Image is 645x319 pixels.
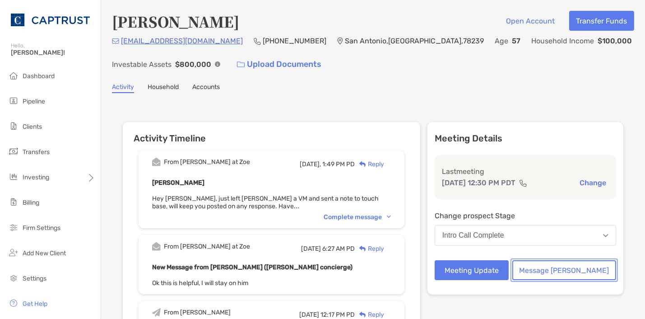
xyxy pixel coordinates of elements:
[164,243,250,250] div: From [PERSON_NAME] at Zoe
[577,178,609,188] button: Change
[435,260,509,280] button: Meeting Update
[322,245,355,253] span: 6:27 AM PD
[359,161,366,167] img: Reply icon
[324,213,391,221] div: Complete message
[531,35,594,47] p: Household Income
[112,38,119,44] img: Email Icon
[23,224,60,232] span: Firm Settings
[152,279,248,287] span: Ok this is helpful, I will stay on him
[23,98,45,105] span: Pipeline
[112,11,239,32] h4: [PERSON_NAME]
[164,309,231,316] div: From [PERSON_NAME]
[355,159,384,169] div: Reply
[8,121,19,131] img: clients icon
[598,35,632,47] p: $100,000
[8,197,19,207] img: billing icon
[11,49,95,56] span: [PERSON_NAME]!
[301,245,321,253] span: [DATE]
[320,311,355,319] span: 12:17 PM PD
[112,59,172,70] p: Investable Assets
[442,177,515,188] p: [DATE] 12:30 PM PDT
[8,272,19,283] img: settings icon
[237,61,245,68] img: button icon
[254,38,261,45] img: Phone Icon
[8,298,19,309] img: get-help icon
[299,311,319,319] span: [DATE]
[175,59,211,70] p: $800,000
[263,35,326,47] p: [PHONE_NUMBER]
[8,70,19,81] img: dashboard icon
[519,179,527,187] img: communication type
[152,308,161,317] img: Event icon
[164,158,250,166] div: From [PERSON_NAME] at Zoe
[112,83,134,93] a: Activity
[495,35,508,47] p: Age
[152,263,353,271] b: New Message from [PERSON_NAME] ([PERSON_NAME] concierge)
[387,216,391,218] img: Chevron icon
[512,260,616,280] button: Message [PERSON_NAME]
[23,72,55,80] span: Dashboard
[192,83,220,93] a: Accounts
[121,35,243,47] p: [EMAIL_ADDRESS][DOMAIN_NAME]
[231,55,327,74] a: Upload Documents
[442,166,609,177] p: Last meeting
[23,123,42,131] span: Clients
[23,148,50,156] span: Transfers
[152,195,379,210] span: Hey [PERSON_NAME], just left [PERSON_NAME] a VM and sent a note to touch base, will keep you post...
[11,4,90,36] img: CAPTRUST Logo
[8,171,19,182] img: investing icon
[8,222,19,233] img: firm-settings icon
[359,312,366,318] img: Reply icon
[359,246,366,252] img: Reply icon
[435,210,616,221] p: Change prospect Stage
[23,174,49,181] span: Investing
[337,38,343,45] img: Location Icon
[23,300,47,308] span: Get Help
[23,249,66,257] span: Add New Client
[148,83,179,93] a: Household
[8,247,19,258] img: add_new_client icon
[152,242,161,251] img: Event icon
[215,61,220,67] img: Info Icon
[499,11,562,31] button: Open Account
[152,158,161,166] img: Event icon
[569,11,634,31] button: Transfer Funds
[152,179,204,187] b: [PERSON_NAME]
[300,160,321,168] span: [DATE],
[512,35,520,47] p: 57
[23,275,46,282] span: Settings
[123,122,420,144] h6: Activity Timeline
[345,35,484,47] p: San Antonio , [GEOGRAPHIC_DATA] , 78239
[435,133,616,144] p: Meeting Details
[603,234,608,237] img: Open dropdown arrow
[322,160,355,168] span: 1:49 PM PD
[8,95,19,106] img: pipeline icon
[355,244,384,253] div: Reply
[8,146,19,157] img: transfers icon
[23,199,39,206] span: Billing
[435,225,616,246] button: Intro Call Complete
[442,231,504,239] div: Intro Call Complete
